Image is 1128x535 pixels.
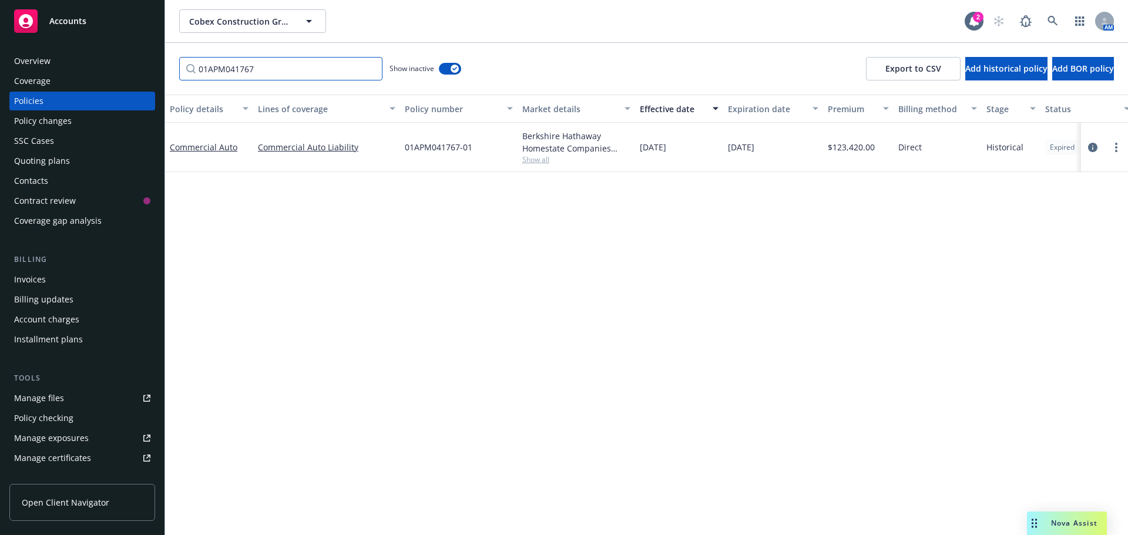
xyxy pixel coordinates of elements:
[728,103,805,115] div: Expiration date
[1027,512,1107,535] button: Nova Assist
[828,141,875,153] span: $123,420.00
[973,12,983,22] div: 2
[9,92,155,110] a: Policies
[9,52,155,70] a: Overview
[9,270,155,289] a: Invoices
[9,429,155,447] a: Manage exposures
[258,141,395,153] a: Commercial Auto Liability
[14,469,73,487] div: Manage claims
[965,57,1048,80] button: Add historical policy
[9,132,155,150] a: SSC Cases
[179,9,326,33] button: Cobex Construction Group
[9,5,155,38] a: Accounts
[14,72,51,90] div: Coverage
[14,429,89,447] div: Manage exposures
[22,496,109,509] span: Open Client Navigator
[728,141,754,153] span: [DATE]
[9,389,155,408] a: Manage files
[179,57,382,80] input: Filter by keyword...
[640,141,666,153] span: [DATE]
[885,63,941,74] span: Export to CSV
[518,95,635,123] button: Market details
[9,310,155,329] a: Account charges
[866,57,961,80] button: Export to CSV
[9,152,155,170] a: Quoting plans
[14,191,76,210] div: Contract review
[9,112,155,130] a: Policy changes
[9,330,155,349] a: Installment plans
[1109,140,1123,154] a: more
[14,152,70,170] div: Quoting plans
[14,449,91,467] div: Manage certificates
[1050,142,1075,153] span: Expired
[9,372,155,384] div: Tools
[405,141,472,153] span: 01APM041767-01
[189,15,291,28] span: Cobex Construction Group
[898,141,922,153] span: Direct
[405,103,500,115] div: Policy number
[982,95,1040,123] button: Stage
[14,290,73,309] div: Billing updates
[14,132,54,150] div: SSC Cases
[9,469,155,487] a: Manage claims
[9,72,155,90] a: Coverage
[170,103,236,115] div: Policy details
[1014,9,1038,33] a: Report a Bug
[9,409,155,428] a: Policy checking
[1051,518,1097,528] span: Nova Assist
[49,16,86,26] span: Accounts
[987,9,1010,33] a: Start snowing
[522,103,617,115] div: Market details
[898,103,964,115] div: Billing method
[522,154,630,164] span: Show all
[640,103,706,115] div: Effective date
[14,211,102,230] div: Coverage gap analysis
[9,254,155,265] div: Billing
[1052,63,1114,74] span: Add BOR policy
[1045,103,1117,115] div: Status
[14,171,48,190] div: Contacts
[253,95,400,123] button: Lines of coverage
[14,330,83,349] div: Installment plans
[400,95,518,123] button: Policy number
[823,95,894,123] button: Premium
[14,270,46,289] div: Invoices
[14,52,51,70] div: Overview
[986,103,1023,115] div: Stage
[828,103,876,115] div: Premium
[965,63,1048,74] span: Add historical policy
[1086,140,1100,154] a: circleInformation
[258,103,382,115] div: Lines of coverage
[390,63,434,73] span: Show inactive
[165,95,253,123] button: Policy details
[1052,57,1114,80] button: Add BOR policy
[894,95,982,123] button: Billing method
[9,171,155,190] a: Contacts
[1027,512,1042,535] div: Drag to move
[522,130,630,154] div: Berkshire Hathaway Homestate Companies (BHHC)
[1041,9,1065,33] a: Search
[1068,9,1092,33] a: Switch app
[9,449,155,467] a: Manage certificates
[14,112,72,130] div: Policy changes
[723,95,823,123] button: Expiration date
[9,191,155,210] a: Contract review
[14,310,79,329] div: Account charges
[9,290,155,309] a: Billing updates
[986,141,1023,153] span: Historical
[14,92,43,110] div: Policies
[170,142,237,153] a: Commercial Auto
[14,409,73,428] div: Policy checking
[9,211,155,230] a: Coverage gap analysis
[14,389,64,408] div: Manage files
[635,95,723,123] button: Effective date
